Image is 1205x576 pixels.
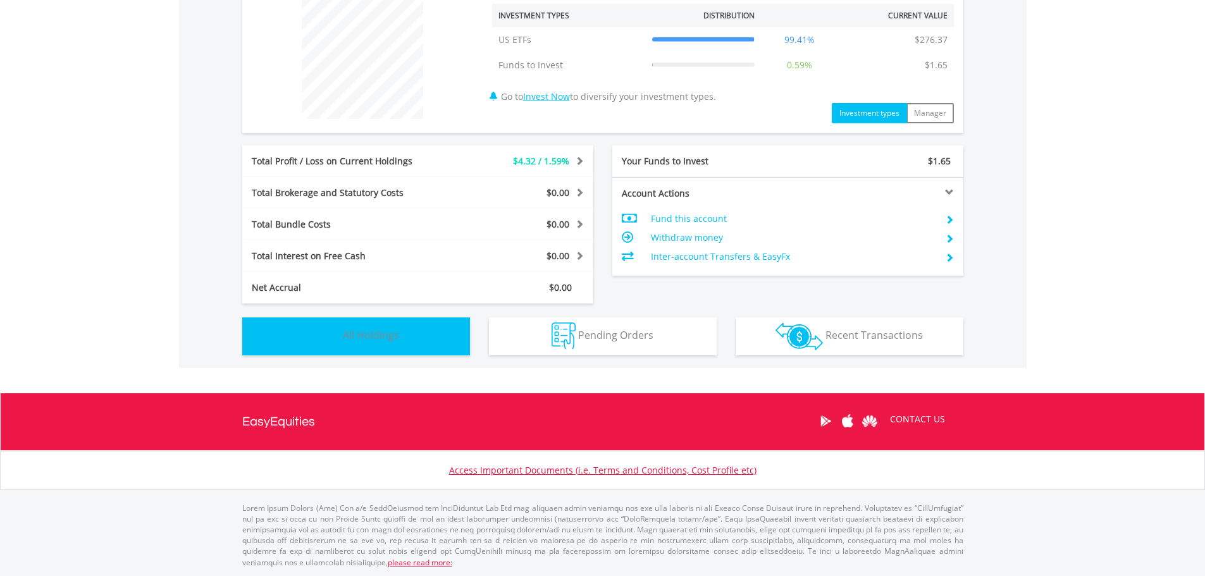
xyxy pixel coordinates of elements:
a: please read more: [388,557,452,568]
button: Investment types [832,103,907,123]
span: Recent Transactions [825,328,923,342]
span: $0.00 [547,218,569,230]
th: Current Value [838,4,954,27]
div: Account Actions [612,187,788,200]
a: Access Important Documents (i.e. Terms and Conditions, Cost Profile etc) [449,464,757,476]
button: Manager [906,103,954,123]
div: Total Interest on Free Cash [242,250,447,262]
img: pending_instructions-wht.png [552,322,576,350]
img: transactions-zar-wht.png [776,322,823,350]
p: Lorem Ipsum Dolors (Ame) Con a/e SeddOeiusmod tem InciDiduntut Lab Etd mag aliquaen admin veniamq... [242,503,963,568]
a: EasyEquities [242,393,315,450]
button: Pending Orders [489,317,717,355]
div: Net Accrual [242,281,447,294]
td: 99.41% [761,27,838,52]
button: All Holdings [242,317,470,355]
th: Investment Types [492,4,646,27]
a: Apple [837,401,859,441]
a: Google Play [815,401,837,441]
a: Invest Now [523,90,570,102]
img: holdings-wht.png [313,322,340,350]
div: Distribution [703,10,755,21]
span: $4.32 / 1.59% [513,155,569,167]
div: Your Funds to Invest [612,155,788,168]
span: $0.00 [547,187,569,199]
a: CONTACT US [881,401,954,437]
div: Total Brokerage and Statutory Costs [242,187,447,199]
td: 0.59% [761,52,838,78]
span: $1.65 [928,155,951,167]
td: Fund this account [651,209,935,228]
span: Pending Orders [578,328,653,342]
td: Withdraw money [651,228,935,247]
button: Recent Transactions [736,317,963,355]
td: Inter-account Transfers & EasyFx [651,247,935,266]
span: All Holdings [343,328,399,342]
div: Total Profit / Loss on Current Holdings [242,155,447,168]
td: $276.37 [908,27,954,52]
span: $0.00 [549,281,572,293]
div: Total Bundle Costs [242,218,447,231]
a: Huawei [859,401,881,441]
span: $0.00 [547,250,569,262]
td: $1.65 [918,52,954,78]
td: Funds to Invest [492,52,646,78]
td: US ETFs [492,27,646,52]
